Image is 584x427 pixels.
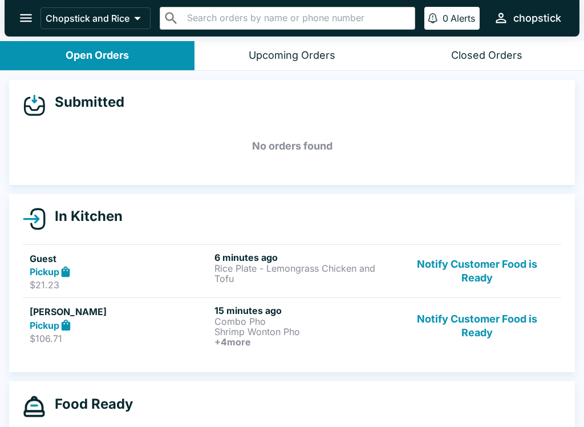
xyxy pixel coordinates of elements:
a: [PERSON_NAME]Pickup$106.7115 minutes agoCombo PhoShrimp Wonton Pho+4moreNotify Customer Food is R... [23,297,561,354]
a: GuestPickup$21.236 minutes agoRice Plate - Lemongrass Chicken and TofuNotify Customer Food is Ready [23,244,561,298]
p: Rice Plate - Lemongrass Chicken and Tofu [214,263,395,284]
button: open drawer [11,3,40,33]
h5: No orders found [23,126,561,167]
h5: Guest [30,252,210,265]
input: Search orders by name or phone number [184,10,410,26]
button: chopstick [489,6,566,30]
p: Chopstick and Rice [46,13,129,24]
p: Alerts [451,13,475,24]
button: Notify Customer Food is Ready [400,252,554,291]
p: Shrimp Wonton Pho [214,327,395,337]
p: 0 [443,13,448,24]
button: Chopstick and Rice [40,7,151,29]
div: chopstick [513,11,561,25]
p: Combo Pho [214,316,395,327]
div: Open Orders [66,49,129,62]
strong: Pickup [30,266,59,277]
div: Closed Orders [451,49,522,62]
strong: Pickup [30,320,59,331]
h6: 6 minutes ago [214,252,395,263]
h4: Food Ready [46,396,133,413]
h5: [PERSON_NAME] [30,305,210,319]
div: Upcoming Orders [249,49,335,62]
h4: In Kitchen [46,208,123,225]
h6: + 4 more [214,337,395,347]
p: $106.71 [30,333,210,344]
h4: Submitted [46,94,124,111]
button: Notify Customer Food is Ready [400,305,554,347]
h6: 15 minutes ago [214,305,395,316]
p: $21.23 [30,279,210,291]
